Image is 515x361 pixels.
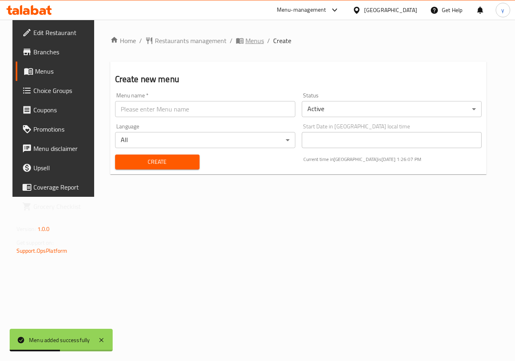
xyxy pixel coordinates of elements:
[33,182,92,192] span: Coverage Report
[501,6,504,14] span: y
[16,197,99,216] a: Grocery Checklist
[145,36,227,45] a: Restaurants management
[236,36,264,45] a: Menus
[16,120,99,139] a: Promotions
[115,101,295,117] input: Please enter Menu name
[122,157,193,167] span: Create
[16,42,99,62] a: Branches
[267,36,270,45] li: /
[16,177,99,197] a: Coverage Report
[115,73,482,85] h2: Create new menu
[302,101,482,117] div: Active
[115,132,295,148] div: All
[33,163,92,173] span: Upsell
[16,158,99,177] a: Upsell
[245,36,264,45] span: Menus
[29,336,90,344] div: Menu added successfully
[16,237,54,248] span: Get support on:
[110,36,136,45] a: Home
[16,62,99,81] a: Menus
[364,6,417,14] div: [GEOGRAPHIC_DATA]
[303,156,482,163] p: Current time in [GEOGRAPHIC_DATA] is [DATE] 1:26:07 PM
[33,86,92,95] span: Choice Groups
[16,224,36,234] span: Version:
[37,224,50,234] span: 1.0.0
[33,144,92,153] span: Menu disclaimer
[16,100,99,120] a: Coupons
[115,155,200,169] button: Create
[35,66,92,76] span: Menus
[33,202,92,211] span: Grocery Checklist
[110,36,487,45] nav: breadcrumb
[33,47,92,57] span: Branches
[16,245,68,256] a: Support.OpsPlatform
[139,36,142,45] li: /
[230,36,233,45] li: /
[33,28,92,37] span: Edit Restaurant
[273,36,291,45] span: Create
[33,124,92,134] span: Promotions
[16,81,99,100] a: Choice Groups
[16,23,99,42] a: Edit Restaurant
[33,105,92,115] span: Coupons
[277,5,326,15] div: Menu-management
[155,36,227,45] span: Restaurants management
[16,139,99,158] a: Menu disclaimer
